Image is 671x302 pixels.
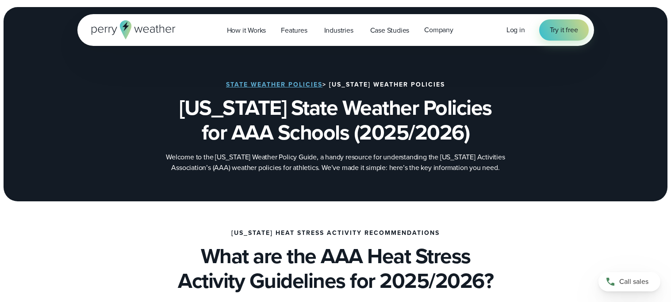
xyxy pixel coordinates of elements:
[424,25,453,35] span: Company
[227,25,266,36] span: How it Works
[370,25,410,36] span: Case Studies
[363,21,417,39] a: Case Studies
[281,25,307,36] span: Features
[77,244,594,293] h2: What are the AAA Heat Stress Activity Guidelines for 2025/2026?
[231,230,440,237] h2: [US_STATE] Heat Stress Activity Recommendations
[539,19,589,41] a: Try it free
[226,81,445,88] h3: > [US_STATE] Weather Policies
[619,276,648,287] span: Call sales
[159,152,513,173] p: Welcome to the [US_STATE] Weather Policy Guide, a handy resource for understanding the [US_STATE]...
[550,25,578,35] span: Try it free
[324,25,353,36] span: Industries
[219,21,274,39] a: How it Works
[226,80,322,89] a: State Weather Policies
[598,272,660,291] a: Call sales
[122,95,550,145] h1: [US_STATE] State Weather Policies for AAA Schools (2025/2026)
[506,25,525,35] a: Log in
